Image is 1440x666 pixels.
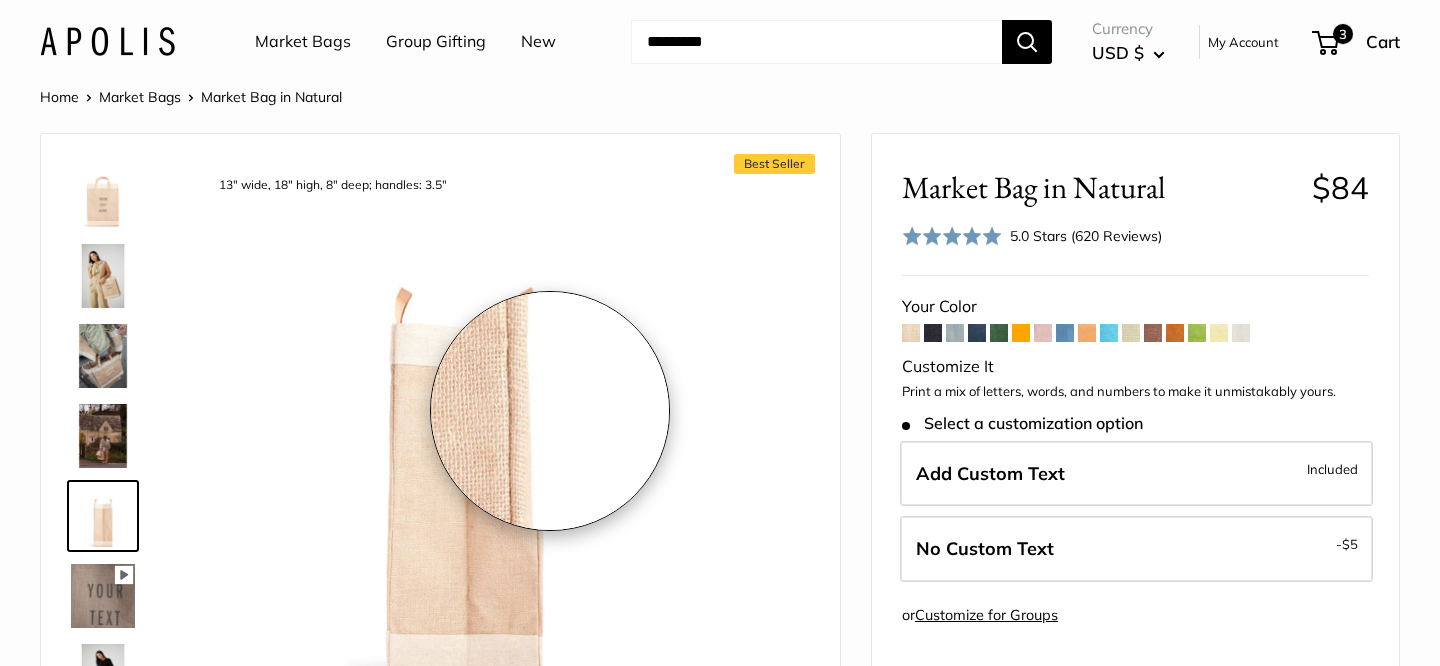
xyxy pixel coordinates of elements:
[71,164,135,228] img: Market Bag in Natural
[40,88,79,106] a: Home
[1312,168,1369,207] span: $84
[1092,37,1165,69] button: USD $
[916,462,1065,485] span: Add Custom Text
[67,560,139,632] a: Market Bag in Natural
[734,154,815,174] span: Best Seller
[902,222,1162,251] div: 5.0 Stars (620 Reviews)
[67,240,139,312] a: Market Bag in Natural
[1333,24,1353,44] span: 3
[1366,31,1400,52] span: Cart
[1010,225,1162,247] div: 5.0 Stars (620 Reviews)
[67,400,139,472] a: Market Bag in Natural
[99,88,181,106] a: Market Bags
[902,169,1297,206] span: Market Bag in Natural
[71,404,135,468] img: Market Bag in Natural
[902,292,1369,322] div: Your Color
[71,564,135,628] img: Market Bag in Natural
[71,244,135,308] img: Market Bag in Natural
[915,606,1058,624] a: Customize for Groups
[1002,20,1052,64] button: Search
[631,20,1002,64] input: Search...
[1342,536,1358,552] span: $5
[67,320,139,392] a: Market Bag in Natural
[67,480,139,552] a: description_13" wide, 18" high, 8" deep; handles: 3.5"
[902,414,1143,433] span: Select a customization option
[386,27,486,57] a: Group Gifting
[902,352,1369,382] div: Customize It
[902,382,1369,402] p: Print a mix of letters, words, and numbers to make it unmistakably yours.
[40,84,342,110] nav: Breadcrumb
[900,516,1373,582] label: Leave Blank
[1307,457,1358,481] span: Included
[916,537,1054,560] span: No Custom Text
[1208,30,1279,54] a: My Account
[71,324,135,388] img: Market Bag in Natural
[1092,42,1144,63] span: USD $
[902,602,1058,629] div: or
[900,441,1373,507] label: Add Custom Text
[40,27,175,56] img: Apolis
[255,27,351,57] a: Market Bags
[67,160,139,232] a: Market Bag in Natural
[201,88,342,106] span: Market Bag in Natural
[521,27,556,57] a: New
[1314,26,1400,58] a: 3 Cart
[71,484,135,548] img: description_13" wide, 18" high, 8" deep; handles: 3.5"
[1092,15,1165,43] span: Currency
[16,590,214,650] iframe: Sign Up via Text for Offers
[1336,532,1358,556] span: -
[209,172,457,199] div: 13" wide, 18" high, 8" deep; handles: 3.5"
